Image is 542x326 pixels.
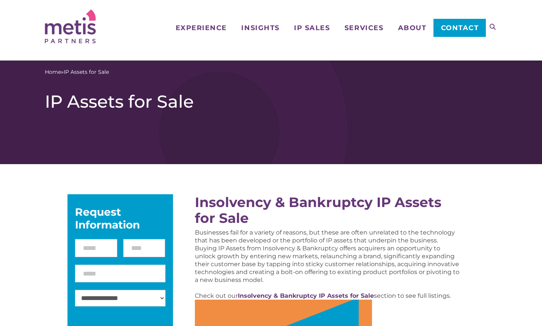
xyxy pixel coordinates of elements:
a: Insolvency & Bankruptcy IP Assets for Sale [238,292,374,299]
span: » [45,68,109,76]
a: Insolvency & Bankruptcy IP Assets for Sale [195,194,441,226]
span: About [398,24,427,31]
span: IP Assets for Sale [64,68,109,76]
p: Businesses fail for a variety of reasons, but these are often unrelated to the technology that ha... [195,229,460,284]
span: IP Sales [294,24,330,31]
div: Request Information [75,206,165,231]
span: Insights [241,24,279,31]
a: Contact [433,19,486,37]
span: Experience [176,24,227,31]
a: Home [45,68,61,76]
p: Check out our section to see full listings. [195,292,460,300]
span: Contact [441,24,479,31]
h1: IP Assets for Sale [45,91,497,112]
img: Metis Partners [45,9,96,43]
span: Services [344,24,383,31]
